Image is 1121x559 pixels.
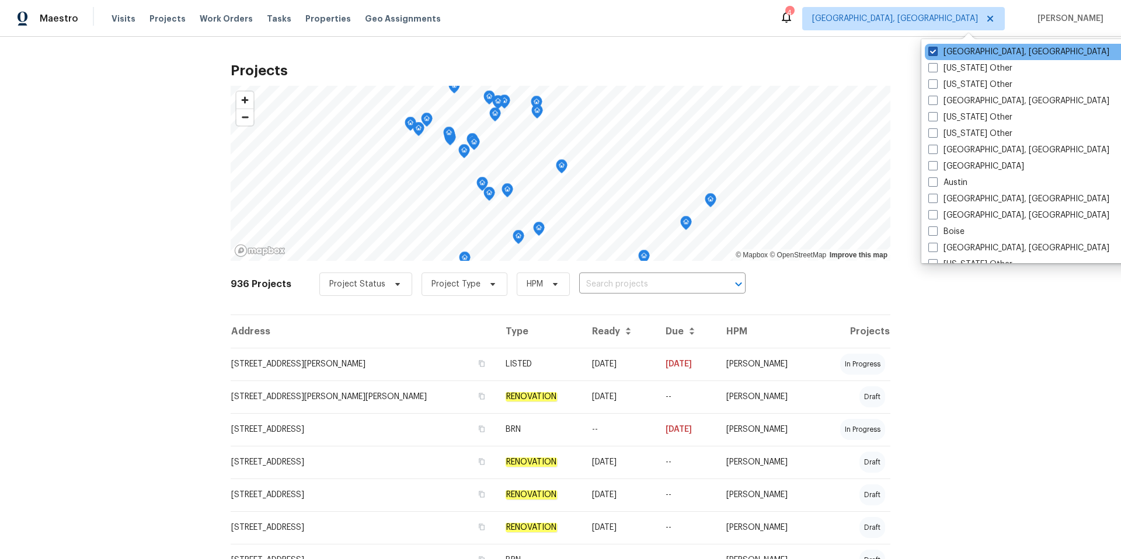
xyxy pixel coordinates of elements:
[859,517,885,538] div: draft
[476,489,487,499] button: Copy Address
[840,419,885,440] div: in progress
[928,95,1109,107] label: [GEOGRAPHIC_DATA], [GEOGRAPHIC_DATA]
[531,104,543,123] div: Map marker
[149,13,186,25] span: Projects
[476,522,487,532] button: Copy Address
[730,276,747,292] button: Open
[928,144,1109,156] label: [GEOGRAPHIC_DATA], [GEOGRAPHIC_DATA]
[812,13,978,25] span: [GEOGRAPHIC_DATA], [GEOGRAPHIC_DATA]
[496,315,583,348] th: Type
[231,65,890,76] h2: Projects
[476,391,487,401] button: Copy Address
[499,95,510,113] div: Map marker
[556,159,568,177] div: Map marker
[928,258,1012,270] label: [US_STATE] Other
[638,250,650,268] div: Map marker
[483,90,495,109] div: Map marker
[305,13,351,25] span: Properties
[859,386,885,407] div: draft
[431,278,481,290] span: Project Type
[513,230,524,248] div: Map marker
[527,278,543,290] span: HPM
[236,92,253,109] span: Zoom in
[231,478,496,511] td: [STREET_ADDRESS]
[656,478,718,511] td: --
[421,113,433,131] div: Map marker
[928,242,1109,254] label: [GEOGRAPHIC_DATA], [GEOGRAPHIC_DATA]
[583,348,656,380] td: [DATE]
[1033,13,1103,25] span: [PERSON_NAME]
[405,117,416,135] div: Map marker
[476,358,487,369] button: Copy Address
[656,511,718,544] td: --
[506,490,557,499] em: RENOVATION
[231,348,496,380] td: [STREET_ADDRESS][PERSON_NAME]
[583,511,656,544] td: Acq COE 2025-10-28T00:00:00.000Z
[928,128,1012,139] label: [US_STATE] Other
[928,177,967,188] label: Austin
[489,107,501,125] div: Map marker
[928,46,1109,58] label: [GEOGRAPHIC_DATA], [GEOGRAPHIC_DATA]
[656,380,718,413] td: --
[502,183,513,201] div: Map marker
[476,424,487,434] button: Copy Address
[476,456,487,467] button: Copy Address
[506,523,557,532] em: RENOVATION
[443,127,455,145] div: Map marker
[770,251,826,259] a: OpenStreetMap
[840,354,885,375] div: in progress
[717,478,816,511] td: [PERSON_NAME]
[928,79,1012,90] label: [US_STATE] Other
[231,413,496,446] td: [STREET_ADDRESS]
[459,251,471,270] div: Map marker
[483,187,495,205] div: Map marker
[859,452,885,473] div: draft
[413,122,424,140] div: Map marker
[717,348,816,380] td: [PERSON_NAME]
[448,79,460,97] div: Map marker
[656,315,718,348] th: Due
[656,348,718,380] td: [DATE]
[234,244,286,257] a: Mapbox homepage
[329,278,385,290] span: Project Status
[656,413,718,446] td: Resale COE 2025-09-29T00:00:00.000Z
[583,446,656,478] td: Acq COE 2025-10-28T00:00:00.000Z
[705,193,716,211] div: Map marker
[928,160,1024,172] label: [GEOGRAPHIC_DATA]
[717,446,816,478] td: [PERSON_NAME]
[533,222,545,240] div: Map marker
[365,13,441,25] span: Geo Assignments
[928,62,1012,74] label: [US_STATE] Other
[267,15,291,23] span: Tasks
[928,111,1012,123] label: [US_STATE] Other
[830,251,887,259] a: Improve this map
[231,278,291,290] h2: 936 Projects
[506,392,557,401] em: RENOVATION
[583,478,656,511] td: Acq COE 2025-12-01T00:00:00.000Z
[506,457,557,467] em: RENOVATION
[231,446,496,478] td: [STREET_ADDRESS]
[656,446,718,478] td: --
[458,144,470,162] div: Map marker
[717,511,816,544] td: [PERSON_NAME]
[583,380,656,413] td: Acq COE 2025-12-03T00:00:00.000Z
[785,7,793,19] div: 4
[466,133,478,151] div: Map marker
[816,315,890,348] th: Projects
[236,109,253,125] button: Zoom out
[928,209,1109,221] label: [GEOGRAPHIC_DATA], [GEOGRAPHIC_DATA]
[583,315,656,348] th: Ready
[492,95,504,113] div: Map marker
[579,275,713,294] input: Search projects
[112,13,135,25] span: Visits
[717,413,816,446] td: [PERSON_NAME]
[200,13,253,25] span: Work Orders
[531,96,542,114] div: Map marker
[496,413,583,446] td: BRN
[928,193,1109,205] label: [GEOGRAPHIC_DATA], [GEOGRAPHIC_DATA]
[231,511,496,544] td: [STREET_ADDRESS]
[231,380,496,413] td: [STREET_ADDRESS][PERSON_NAME][PERSON_NAME]
[40,13,78,25] span: Maestro
[468,136,480,154] div: Map marker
